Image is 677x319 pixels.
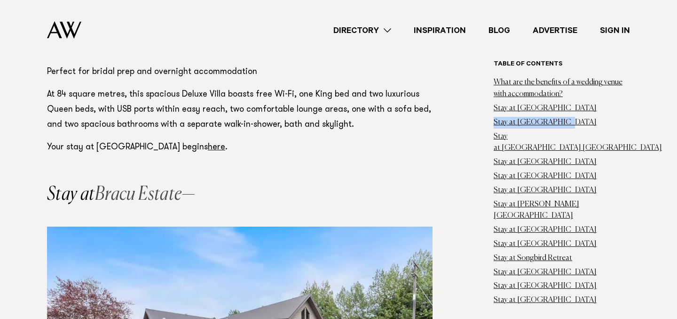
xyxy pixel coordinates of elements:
a: Stay at [GEOGRAPHIC_DATA] [494,119,597,126]
a: Stay at [GEOGRAPHIC_DATA] [494,240,597,248]
p: Deluxe Two Bedroom Villa Perfect for bridal prep and overnight accommodation [47,49,433,80]
a: Directory [322,24,402,37]
a: Advertise [521,24,589,37]
img: Auckland Weddings Logo [47,21,81,39]
a: Stay at [PERSON_NAME][GEOGRAPHIC_DATA] [494,200,579,220]
a: Stay at [GEOGRAPHIC_DATA] [494,158,597,166]
a: Stay at [GEOGRAPHIC_DATA] [494,296,597,304]
a: here [208,143,225,152]
a: Bracu Estate [95,185,181,204]
a: Stay at [GEOGRAPHIC_DATA] [494,282,597,290]
p: At 84 square metres, this spacious Deluxe Villa boasts free Wi-Fi, one King bed and two luxurious... [47,87,433,132]
a: Stay at [GEOGRAPHIC_DATA] [GEOGRAPHIC_DATA] [494,132,662,152]
a: Sign In [589,24,641,37]
h6: Table of contents [494,60,630,69]
a: Stay at [GEOGRAPHIC_DATA] [494,187,597,194]
a: Stay at Songbird Retreat [494,254,572,262]
a: Blog [477,24,521,37]
a: What are the benefits of a wedding venue with accommodation? [494,79,622,98]
a: Stay at [GEOGRAPHIC_DATA] [494,268,597,276]
p: Your stay at [GEOGRAPHIC_DATA] begins . [47,140,433,155]
h2: Stay at [47,185,433,204]
a: Stay at [GEOGRAPHIC_DATA] [494,105,597,112]
a: Inspiration [402,24,477,37]
a: Stay at [GEOGRAPHIC_DATA] [494,172,597,180]
a: Stay at [GEOGRAPHIC_DATA] [494,226,597,234]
